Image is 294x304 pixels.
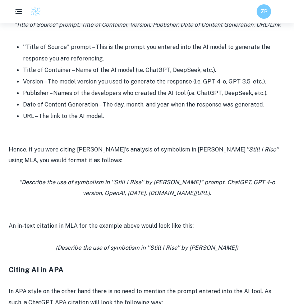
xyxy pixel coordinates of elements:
h6: ZP [260,8,268,15]
li: Publisher – Names of the developers who created the AI tool (i.e. ChatGPT, DeepSeek, etc.). [23,87,285,99]
h3: Citing AI in APA [9,264,285,275]
li: URL – The link to the AI model. [23,110,285,122]
li: ''Title of Source'' prompt – This is the prompt you entered into the AI model to generate the res... [23,41,285,64]
img: Clastify logo [30,6,41,17]
li: Date of Content Generation – The day, month, and year when the response was generated. [23,99,285,110]
a: Clastify logo [26,6,41,17]
li: Title of Container – Name of the AI model (i.e. ChatGPT, DeepSeek, etc.). [23,64,285,76]
i: “Title of Source” prompt. Title of Container, Version, Publisher, Date of Content Generation, URL... [14,21,281,28]
button: ZP [257,4,271,19]
i: ''Still I Rise'' [246,146,279,153]
i: “Describe the use of symbolism in ''Still I Rise'' by [PERSON_NAME]” prompt. ChatGPT, GPT 4-o ver... [19,178,275,196]
p: Hence, if you were citing [PERSON_NAME]'s analysis of symbolism in [PERSON_NAME] , using MLA, you... [9,144,285,166]
p: An in-text citation in MLA for the example above would look like this: [9,220,285,231]
i: (Describe the use of symbolism in ''Still I Rise'' by [PERSON_NAME]) [56,244,238,251]
li: Version – The model version you used to generate the response (i.e. GPT 4-o, GPT 3.5, etc.). [23,76,285,87]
